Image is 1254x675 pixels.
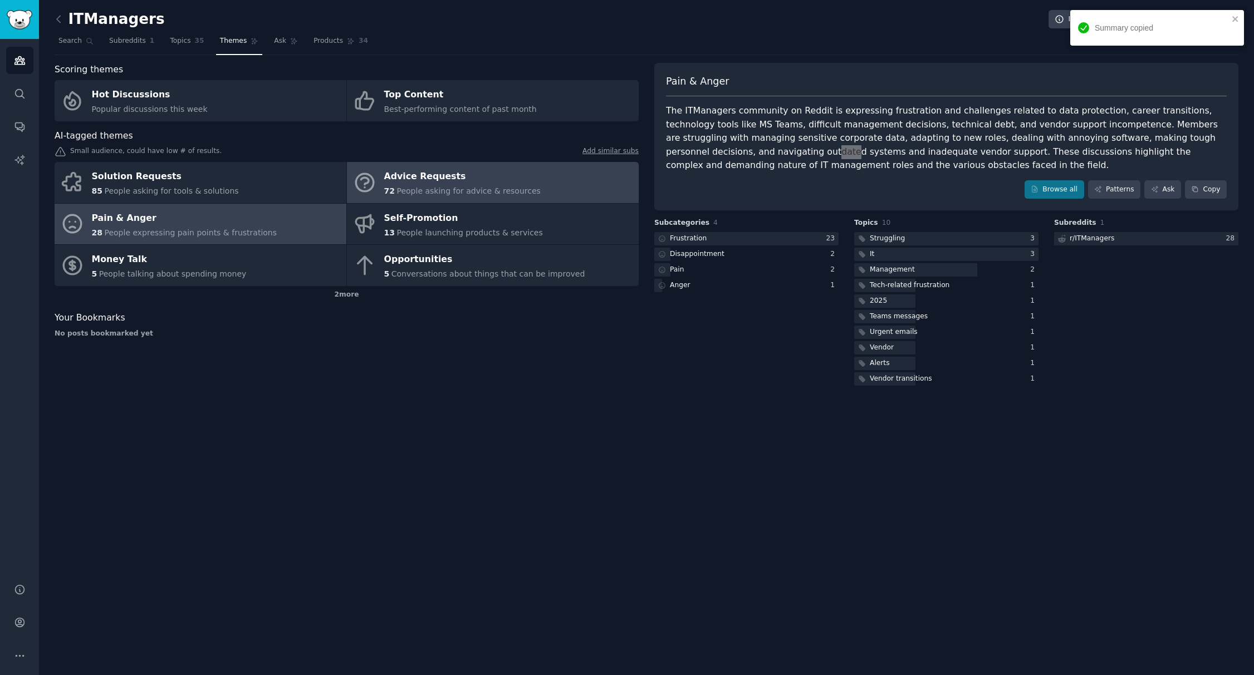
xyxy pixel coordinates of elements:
[1030,296,1039,306] div: 1
[1095,22,1228,34] div: Summary copied
[1030,249,1039,259] div: 3
[92,209,277,227] div: Pain & Anger
[670,265,684,275] div: Pain
[166,32,208,55] a: Topics35
[854,263,1039,277] a: Management2
[1100,219,1105,226] span: 1
[870,358,890,368] div: Alerts
[55,286,639,304] div: 2 more
[92,168,239,186] div: Solution Requests
[654,232,839,246] a: Frustration23
[104,186,238,195] span: People asking for tools & solutions
[830,265,839,275] div: 2
[882,219,891,226] span: 10
[55,311,125,325] span: Your Bookmarks
[55,63,123,77] span: Scoring themes
[384,269,390,278] span: 5
[216,32,263,55] a: Themes
[1054,232,1238,246] a: r/ITManagers28
[654,263,839,277] a: Pain2
[830,280,839,290] div: 1
[220,36,247,46] span: Themes
[313,36,343,46] span: Products
[854,341,1039,355] a: Vendor1
[92,269,97,278] span: 5
[654,248,839,262] a: Disappointment2
[670,249,724,259] div: Disappointment
[384,186,395,195] span: 72
[1232,14,1240,23] button: close
[1030,312,1039,322] div: 1
[391,269,585,278] span: Conversations about things that can be improved
[654,218,709,228] span: Subcategories
[870,327,918,337] div: Urgent emails
[666,104,1227,173] div: The ITManagers community on Reddit is expressing frustration and challenges related to data prote...
[1030,234,1039,244] div: 3
[1030,358,1039,368] div: 1
[1030,343,1039,353] div: 1
[1185,180,1227,199] button: Copy
[58,36,82,46] span: Search
[670,234,707,244] div: Frustration
[870,265,915,275] div: Management
[55,329,639,339] div: No posts bookmarked yet
[92,105,208,114] span: Popular discussions this week
[1144,180,1181,199] a: Ask
[55,32,97,55] a: Search
[384,251,585,269] div: Opportunities
[1049,10,1090,29] a: Info
[396,186,540,195] span: People asking for advice & resources
[870,312,928,322] div: Teams messages
[854,372,1039,386] a: Vendor transitions1
[92,86,208,104] div: Hot Discussions
[830,249,839,259] div: 2
[92,251,247,269] div: Money Talk
[359,36,368,46] span: 34
[1070,234,1114,244] div: r/ ITManagers
[384,168,541,186] div: Advice Requests
[195,36,204,46] span: 35
[870,280,949,290] div: Tech-related frustration
[7,10,32,29] img: GummySearch logo
[870,296,887,306] div: 2025
[1226,234,1238,244] div: 28
[826,234,839,244] div: 23
[1054,218,1096,228] span: Subreddits
[55,146,639,158] div: Small audience, could have low # of results.
[666,75,729,88] span: Pain & Anger
[347,80,639,121] a: Top ContentBest-performing content of past month
[92,228,102,237] span: 28
[105,32,158,55] a: Subreddits1
[347,204,639,245] a: Self-Promotion13People launching products & services
[713,219,718,226] span: 4
[1025,180,1084,199] a: Browse all
[854,294,1039,308] a: 20251
[55,162,346,203] a: Solution Requests85People asking for tools & solutions
[870,343,894,353] div: Vendor
[55,11,165,28] h2: ITManagers
[654,279,839,293] a: Anger1
[870,234,905,244] div: Struggling
[310,32,372,55] a: Products34
[854,218,878,228] span: Topics
[104,228,277,237] span: People expressing pain points & frustrations
[854,357,1039,371] a: Alerts1
[384,86,537,104] div: Top Content
[150,36,155,46] span: 1
[854,232,1039,246] a: Struggling3
[99,269,247,278] span: People talking about spending money
[92,186,102,195] span: 85
[347,245,639,286] a: Opportunities5Conversations about things that can be improved
[270,32,302,55] a: Ask
[384,209,543,227] div: Self-Promotion
[854,310,1039,324] a: Teams messages1
[170,36,190,46] span: Topics
[109,36,146,46] span: Subreddits
[854,279,1039,293] a: Tech-related frustration1
[347,162,639,203] a: Advice Requests72People asking for advice & resources
[384,228,395,237] span: 13
[1030,327,1039,337] div: 1
[396,228,542,237] span: People launching products & services
[55,129,133,143] span: AI-tagged themes
[55,80,346,121] a: Hot DiscussionsPopular discussions this week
